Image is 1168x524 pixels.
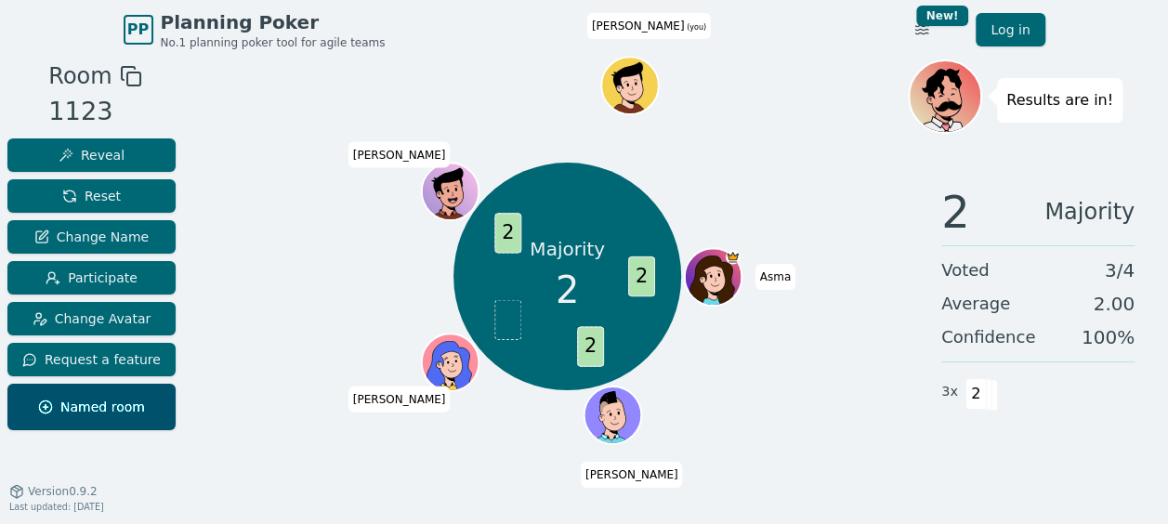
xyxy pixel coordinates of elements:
span: Participate [46,269,138,287]
button: Named room [7,384,176,430]
span: No.1 planning poker tool for agile teams [161,35,386,50]
button: Change Name [7,220,176,254]
p: Majority [530,236,605,262]
span: Average [941,291,1010,317]
span: Confidence [941,324,1035,350]
span: Reveal [59,146,125,164]
span: Click to change your name [348,141,451,167]
span: 3 / 4 [1105,257,1135,283]
span: 2 [941,190,970,234]
span: 100 % [1082,324,1135,350]
span: 2 [577,327,604,367]
span: PP [127,19,149,41]
span: Voted [941,257,990,283]
span: 2 [494,213,521,253]
button: Version0.9.2 [9,484,98,499]
div: 1123 [48,93,141,131]
div: New! [916,6,969,26]
span: Named room [38,398,145,416]
span: Reset [62,187,121,205]
button: Reveal [7,138,176,172]
span: 3 x [941,382,958,402]
span: 2.00 [1093,291,1135,317]
span: Majority [1044,190,1135,234]
span: Request a feature [22,350,161,369]
span: Click to change your name [587,13,711,39]
button: New! [905,13,938,46]
span: Change Avatar [33,309,151,328]
p: Results are in! [1006,87,1113,113]
span: 2 [556,262,579,318]
span: Room [48,59,112,93]
button: Request a feature [7,343,176,376]
span: Click to change your name [755,264,796,290]
button: Click to change your avatar [603,59,657,112]
button: Reset [7,179,176,213]
a: Log in [976,13,1044,46]
span: 2 [965,378,987,410]
span: Last updated: [DATE] [9,502,104,512]
button: Change Avatar [7,302,176,335]
span: Click to change your name [348,386,451,412]
a: PPPlanning PokerNo.1 planning poker tool for agile teams [124,9,386,50]
span: Change Name [34,228,149,246]
span: (you) [684,23,706,32]
span: Version 0.9.2 [28,484,98,499]
span: Planning Poker [161,9,386,35]
span: Click to change your name [581,462,683,488]
span: Asma is the host [725,250,739,264]
button: Participate [7,261,176,295]
span: 2 [628,256,655,296]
